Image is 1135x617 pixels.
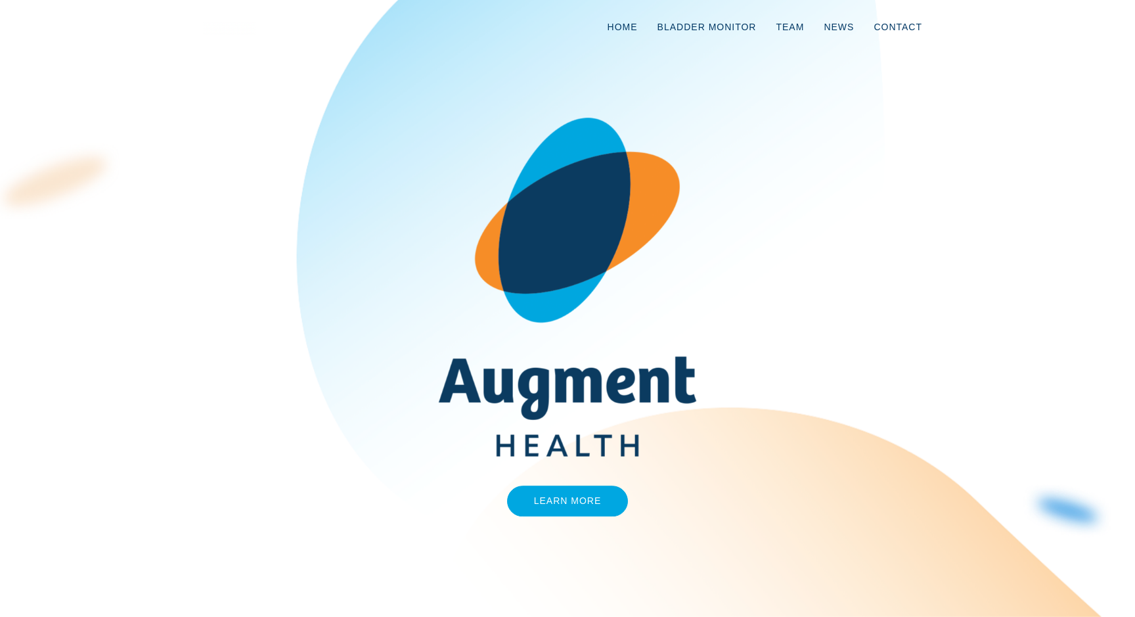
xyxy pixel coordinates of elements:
[864,5,932,49] a: Contact
[507,486,629,516] a: Learn More
[598,5,648,49] a: Home
[203,22,256,35] img: logo
[429,118,707,457] img: AugmentHealth_FullColor_Transparent.png
[814,5,864,49] a: News
[766,5,814,49] a: Team
[648,5,767,49] a: Bladder Monitor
